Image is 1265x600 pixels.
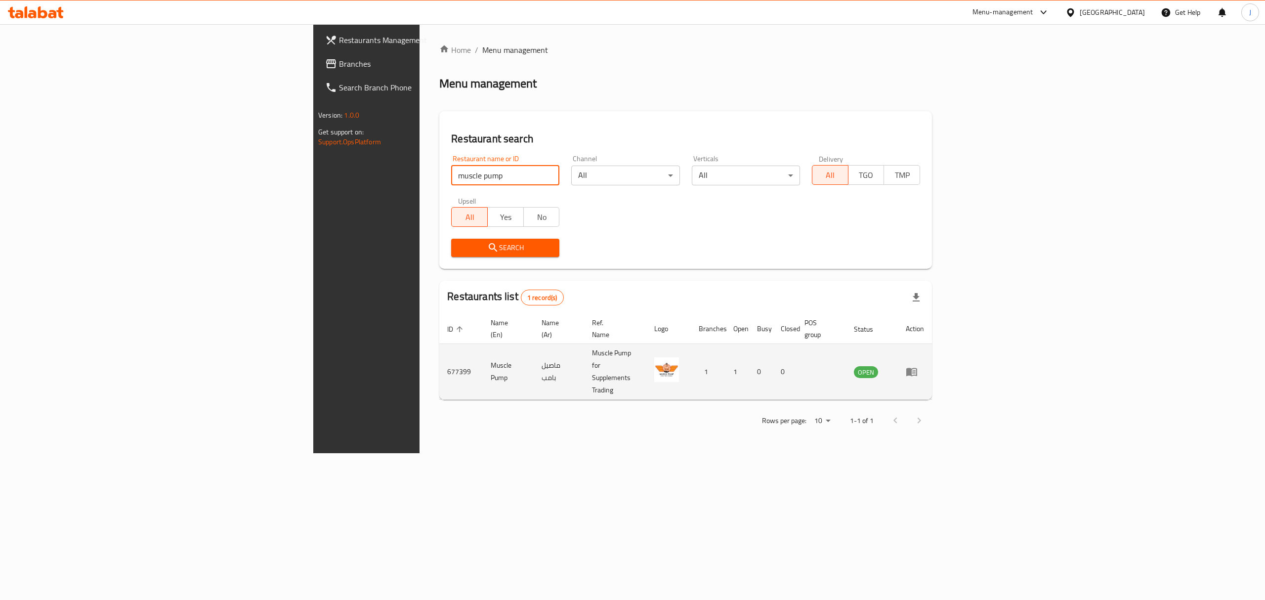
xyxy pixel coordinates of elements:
[848,165,885,185] button: TGO
[521,293,563,302] span: 1 record(s)
[523,207,560,227] button: No
[804,317,834,341] span: POS group
[646,314,691,344] th: Logo
[447,323,466,335] span: ID
[810,414,834,429] div: Rows per page:
[318,126,364,138] span: Get support on:
[654,357,679,382] img: Muscle Pump
[852,168,881,182] span: TGO
[459,242,551,254] span: Search
[773,314,797,344] th: Closed
[854,323,886,335] span: Status
[487,207,524,227] button: Yes
[691,344,725,400] td: 1
[884,165,920,185] button: TMP
[491,317,521,341] span: Name (En)
[816,168,844,182] span: All
[762,415,806,427] p: Rows per page:
[439,314,932,400] table: enhanced table
[850,415,874,427] p: 1-1 of 1
[317,76,525,99] a: Search Branch Phone
[725,344,749,400] td: 1
[451,207,488,227] button: All
[456,210,484,224] span: All
[972,6,1033,18] div: Menu-management
[898,314,932,344] th: Action
[451,239,559,257] button: Search
[521,290,564,305] div: Total records count
[534,344,584,400] td: ماصيل بامب
[773,344,797,400] td: 0
[339,82,517,93] span: Search Branch Phone
[854,367,878,378] span: OPEN
[888,168,916,182] span: TMP
[318,109,342,122] span: Version:
[317,52,525,76] a: Branches
[1249,7,1251,18] span: J
[725,314,749,344] th: Open
[571,166,679,185] div: All
[584,344,646,400] td: Muscle Pump for Supplements Trading
[492,210,520,224] span: Yes
[749,314,773,344] th: Busy
[854,366,878,378] div: OPEN
[451,166,559,185] input: Search for restaurant name or ID..
[451,131,920,146] h2: Restaurant search
[339,34,517,46] span: Restaurants Management
[691,314,725,344] th: Branches
[1080,7,1145,18] div: [GEOGRAPHIC_DATA]
[592,317,634,341] span: Ref. Name
[528,210,556,224] span: No
[812,165,848,185] button: All
[439,44,932,56] nav: breadcrumb
[542,317,572,341] span: Name (Ar)
[317,28,525,52] a: Restaurants Management
[692,166,800,185] div: All
[344,109,359,122] span: 1.0.0
[819,155,843,162] label: Delivery
[447,289,563,305] h2: Restaurants list
[749,344,773,400] td: 0
[339,58,517,70] span: Branches
[904,286,928,309] div: Export file
[318,135,381,148] a: Support.OpsPlatform
[458,197,476,204] label: Upsell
